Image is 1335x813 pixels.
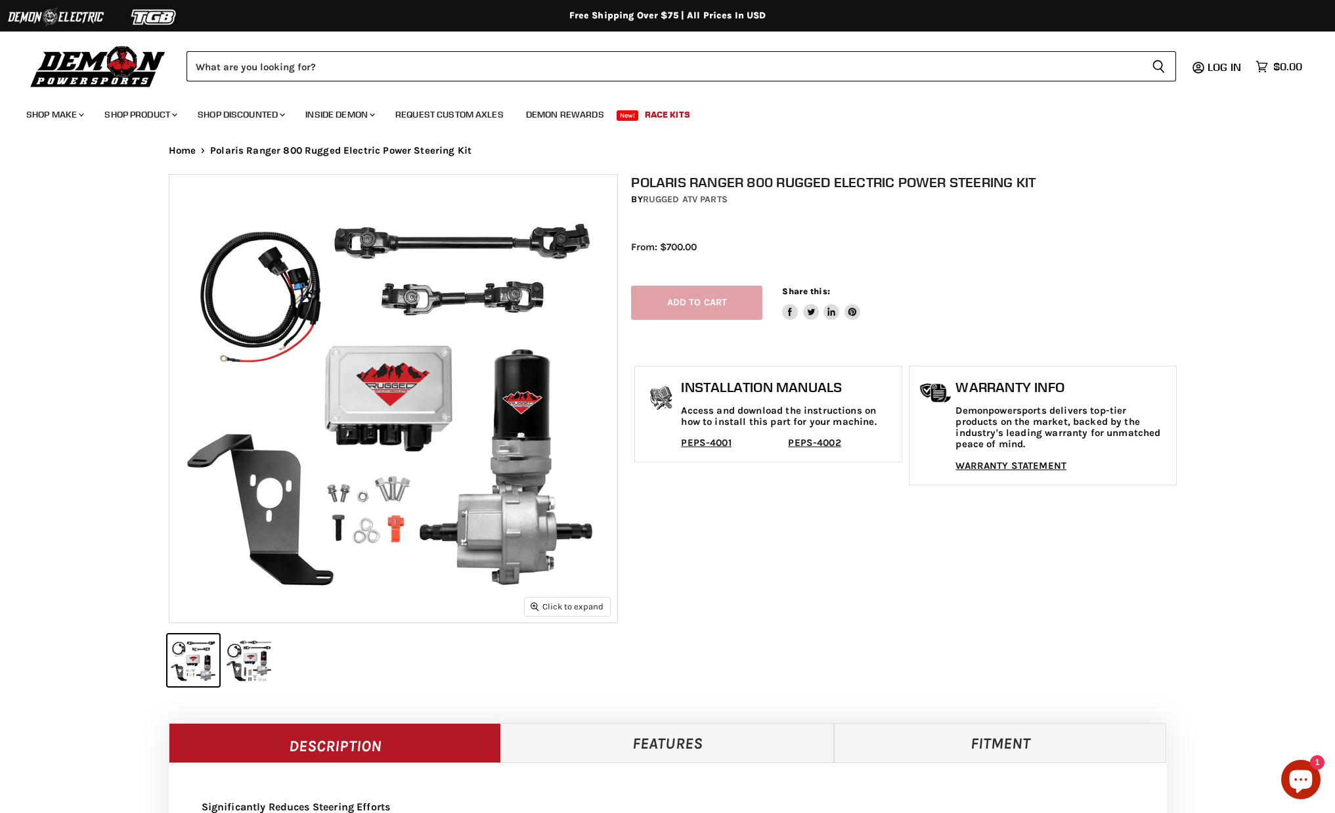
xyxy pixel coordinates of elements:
[681,437,731,449] a: PEPS-4001
[95,101,185,128] a: Shop Product
[919,383,952,403] img: warranty-icon.png
[1141,51,1176,81] button: Search
[788,437,841,449] a: PEPS-4002
[167,634,219,686] button: IMAGE thumbnail
[681,380,895,395] h1: Installation Manuals
[955,460,1066,472] a: WARRANTY STATEMENT
[1202,61,1249,73] a: Log in
[1277,760,1324,802] inbox-online-store-chat: Shopify online store chat
[1208,60,1241,74] span: Log in
[26,43,170,89] img: Demon Powersports
[782,286,860,320] aside: Share this:
[16,101,92,128] a: Shop Make
[223,634,275,686] button: IMAGE thumbnail
[834,723,1167,762] a: Fitment
[525,598,610,615] button: Click to expand
[1273,60,1302,73] span: $0.00
[955,380,1170,395] h1: Warranty Info
[385,101,514,128] a: Request Custom Axles
[531,602,603,611] span: Click to expand
[631,241,697,253] span: From: $700.00
[16,96,1299,128] ul: Main menu
[955,405,1170,450] p: Demonpowersports delivers top-tier products on the market, backed by the industry's leading warra...
[782,286,829,296] span: Share this:
[631,174,1180,190] h1: Polaris Ranger 800 Rugged Electric Power Steering Kit
[295,101,383,128] a: Inside Demon
[643,194,728,205] a: Rugged ATV Parts
[516,101,614,128] a: Demon Rewards
[631,192,1180,207] div: by
[169,145,196,156] a: Home
[169,723,502,762] a: Description
[7,5,105,30] img: Demon Electric Logo 2
[188,101,293,128] a: Shop Discounted
[635,101,700,128] a: Race Kits
[142,10,1193,22] div: Free Shipping Over $75 | All Prices In USD
[1249,57,1309,76] a: $0.00
[617,110,639,121] span: New!
[681,405,895,428] p: Access and download the instructions on how to install this part for your machine.
[645,383,678,416] img: install_manual-icon.png
[186,51,1141,81] input: Search
[210,145,471,156] span: Polaris Ranger 800 Rugged Electric Power Steering Kit
[105,5,204,30] img: TGB Logo 2
[501,723,834,762] a: Features
[142,145,1193,156] nav: Breadcrumbs
[186,51,1176,81] form: Product
[169,175,617,623] img: IMAGE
